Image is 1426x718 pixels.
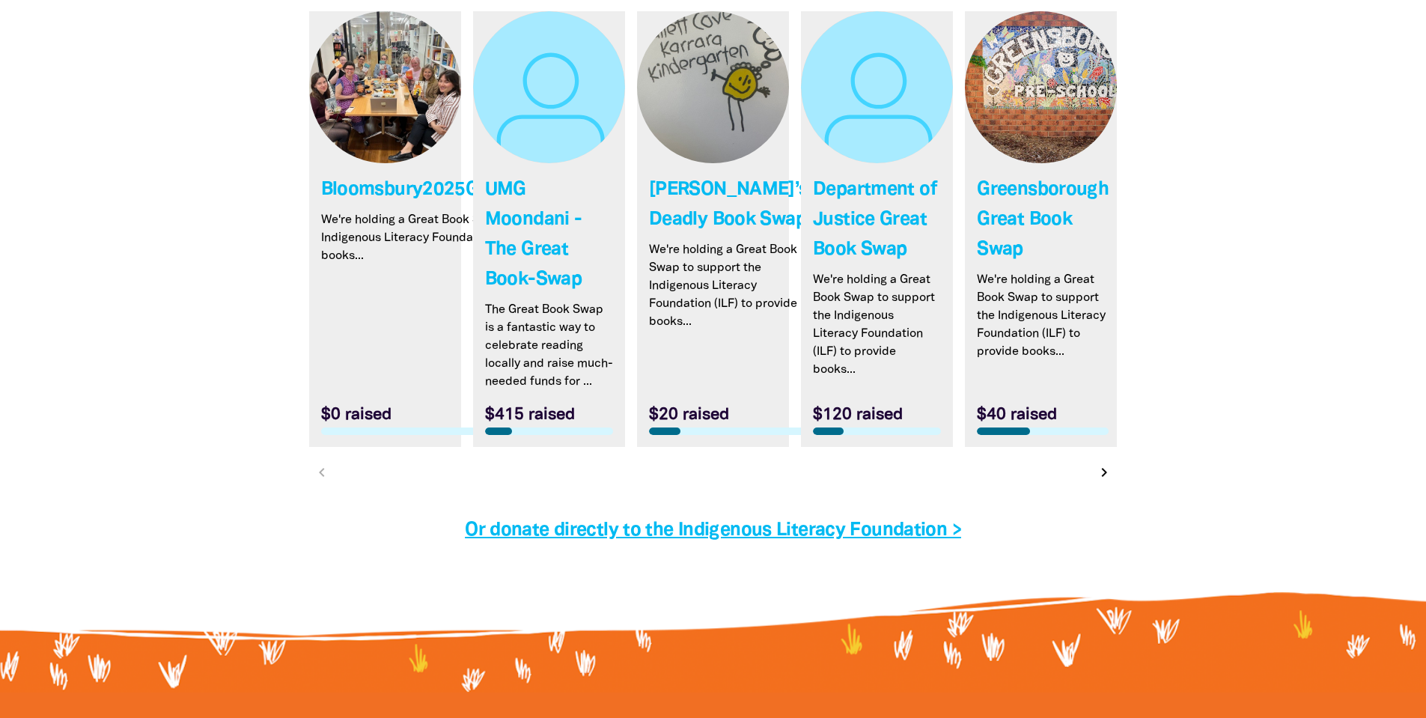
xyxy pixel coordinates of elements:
button: Next page [1094,462,1115,483]
p: We're holding a Great Book Swap to support the Indigenous Literacy Foundation (ILF) to provide bo... [321,211,602,265]
i: chevron_right [1095,463,1113,481]
div: Paginated content [303,11,1124,498]
h4: Bloomsbury2025GreatBookSwap [321,175,602,205]
a: Or donate directly to the Indigenous Literacy Foundation > [465,522,961,539]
